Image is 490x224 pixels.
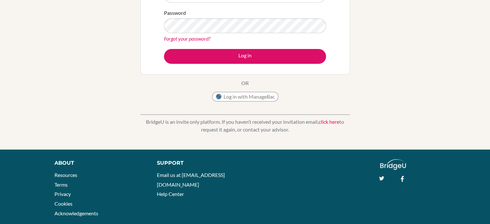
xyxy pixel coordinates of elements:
[54,181,68,188] a: Terms
[54,159,142,167] div: About
[241,79,249,87] p: OR
[212,92,278,102] button: Log in with ManageBac
[164,49,326,64] button: Log in
[54,172,77,178] a: Resources
[157,191,184,197] a: Help Center
[319,119,339,125] a: click here
[164,35,210,42] a: Forgot your password?
[157,172,225,188] a: Email us at [EMAIL_ADDRESS][DOMAIN_NAME]
[54,200,72,207] a: Cookies
[380,159,406,170] img: logo_white@2x-f4f0deed5e89b7ecb1c2cc34c3e3d731f90f0f143d5ea2071677605dd97b5244.png
[164,9,186,17] label: Password
[54,210,98,216] a: Acknowledgements
[157,159,238,167] div: Support
[140,118,350,133] p: BridgeU is an invite only platform. If you haven’t received your invitation email, to request it ...
[54,191,71,197] a: Privacy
